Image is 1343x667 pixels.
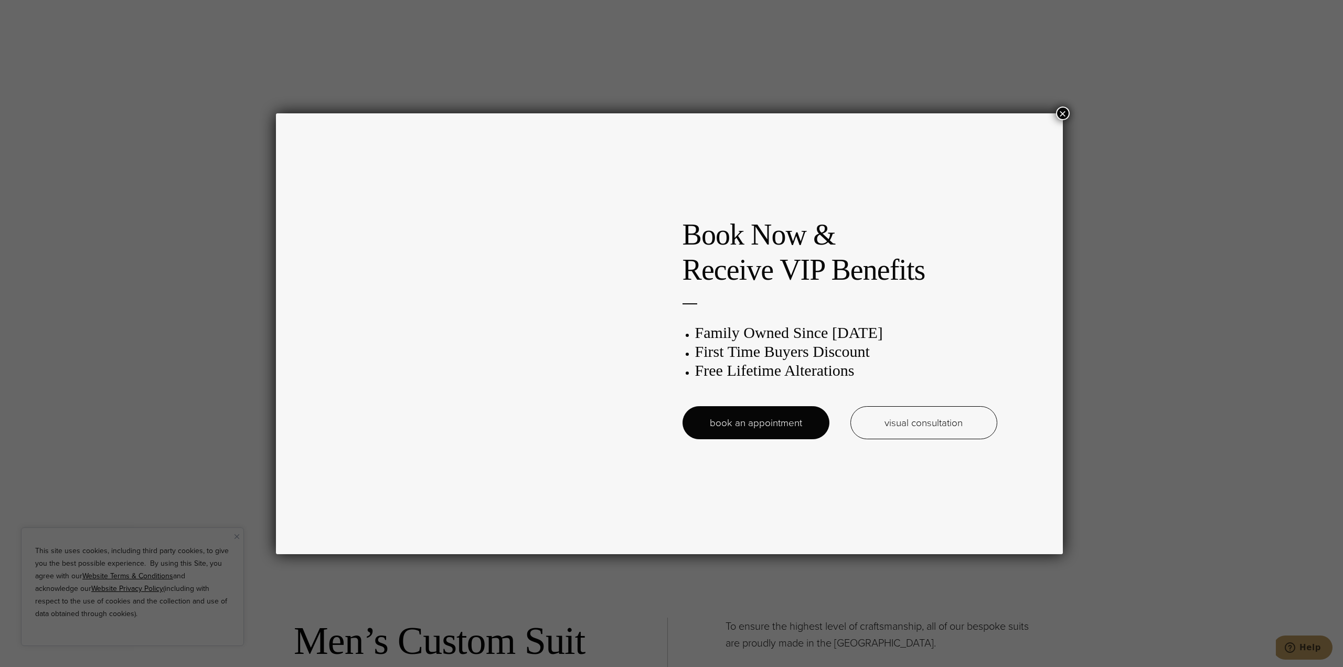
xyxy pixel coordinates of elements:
[1056,107,1070,120] button: Close
[850,406,997,439] a: visual consultation
[683,406,829,439] a: book an appointment
[695,342,997,361] h3: First Time Buyers Discount
[695,361,997,380] h3: Free Lifetime Alterations
[695,323,997,342] h3: Family Owned Since [DATE]
[683,217,997,288] h2: Book Now & Receive VIP Benefits
[24,7,45,17] span: Help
